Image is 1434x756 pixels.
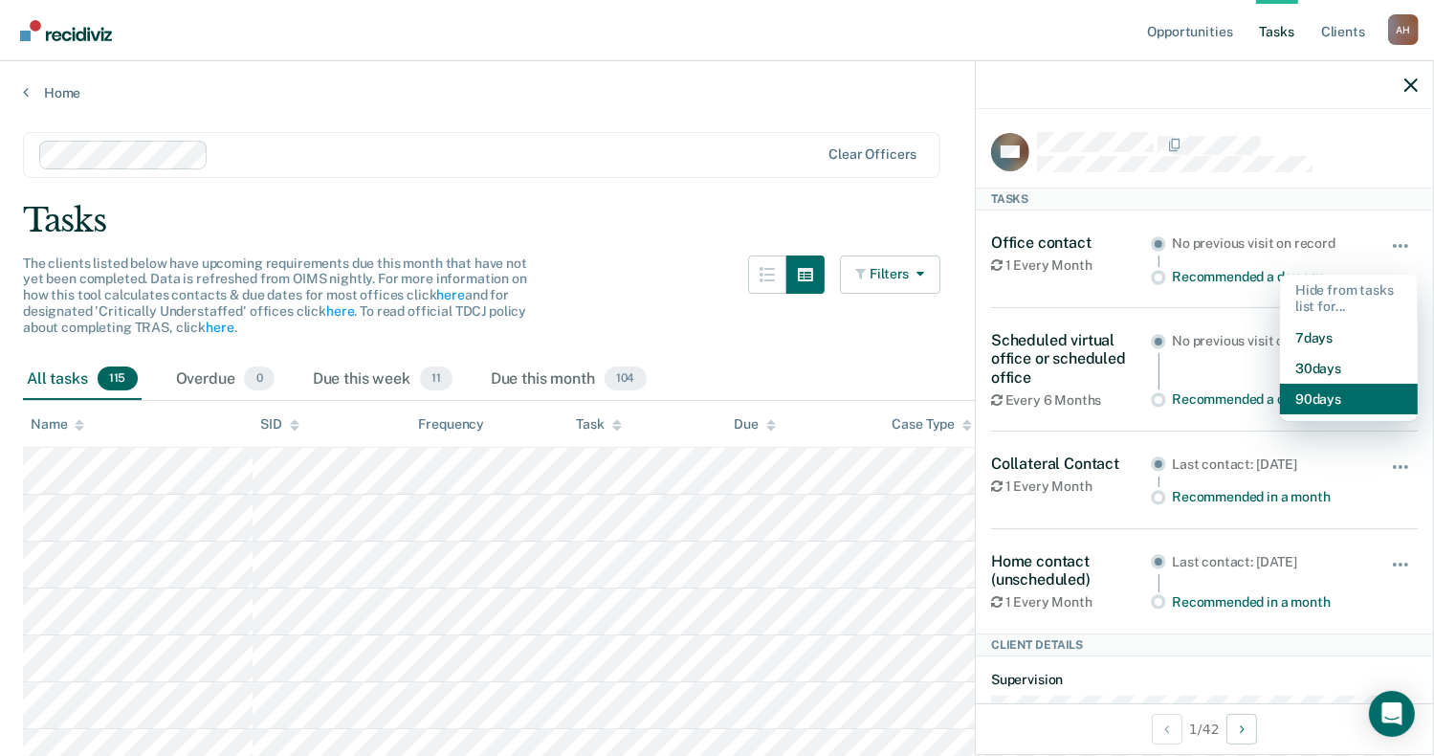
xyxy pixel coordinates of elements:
div: Every 6 Months [991,392,1151,409]
div: Recommended in a month [1172,594,1364,611]
div: Office contact [991,233,1151,252]
div: Recommended a day ago [1172,269,1364,285]
div: Due [735,416,777,433]
div: Due this week [309,359,456,401]
span: 104 [605,367,647,391]
button: 90 days [1280,384,1418,414]
div: Due this month [487,359,651,401]
div: Tasks [976,188,1433,211]
div: Collateral Contact [991,455,1151,473]
span: 115 [98,367,138,391]
div: Last contact: [DATE] [1172,456,1364,473]
button: Previous Client [1152,714,1182,745]
div: SID [260,416,299,433]
a: here [436,287,464,302]
div: Client Details [976,634,1433,656]
div: Home contact (unscheduled) [991,552,1151,589]
div: 1 Every Month [991,257,1151,274]
span: 11 [420,367,452,391]
img: Recidiviz [20,20,112,41]
div: Hide from tasks list for... [1280,275,1418,322]
div: 1 Every Month [991,594,1151,611]
button: 30 days [1280,353,1418,384]
button: Filters [840,256,941,294]
div: Task [576,416,621,433]
div: 1 Every Month [991,478,1151,495]
div: All tasks [23,359,142,401]
button: 7 days [1280,322,1418,353]
div: No previous visit on record [1172,235,1364,252]
div: Case Type [893,416,973,433]
div: Overdue [172,359,278,401]
button: Profile dropdown button [1388,14,1419,45]
span: The clients listed below have upcoming requirements due this month that have not yet been complet... [23,256,527,335]
div: Recommended in a month [1172,489,1364,505]
div: A H [1388,14,1419,45]
div: Frequency [418,416,484,433]
div: Name [31,416,84,433]
div: No previous visit on record [1172,333,1364,349]
div: 1 / 42 [976,703,1433,754]
button: Next Client [1226,714,1257,745]
div: Tasks [23,201,1411,240]
div: Recommended a day ago [1172,391,1364,408]
div: Clear officers [828,146,916,163]
div: Scheduled virtual office or scheduled office [991,331,1151,387]
a: here [206,320,233,335]
div: Last contact: [DATE] [1172,554,1364,570]
a: here [326,303,354,319]
a: Home [23,84,1411,101]
dt: Supervision [991,672,1418,688]
div: Open Intercom Messenger [1369,691,1415,737]
span: 0 [244,367,274,391]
